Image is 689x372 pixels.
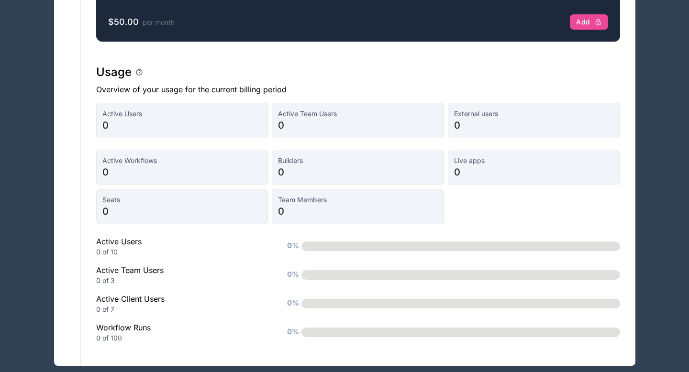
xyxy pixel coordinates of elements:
[285,324,301,340] span: 0%
[278,195,438,205] span: Team Members
[102,205,262,218] span: 0
[454,156,614,165] span: Live apps
[285,238,301,254] span: 0%
[454,165,614,179] span: 0
[143,18,175,26] span: per month
[96,276,271,285] div: 0 of 3
[96,264,271,285] div: Active Team Users
[278,156,438,165] span: Builders
[576,18,601,26] div: Add
[102,156,262,165] span: Active Workflows
[108,17,139,27] span: $50.00
[102,195,262,205] span: Seats
[96,236,271,257] div: Active Users
[102,109,262,119] span: Active Users
[96,65,132,80] h1: Usage
[278,165,438,179] span: 0
[96,322,271,343] div: Workflow Runs
[285,295,301,311] span: 0%
[278,109,438,119] span: Active Team Users
[96,305,271,314] div: 0 of 7
[96,293,271,314] div: Active Client Users
[102,165,262,179] span: 0
[454,109,614,119] span: External users
[278,119,438,132] span: 0
[96,84,620,95] p: Overview of your usage for the current billing period
[570,14,608,30] button: Add
[102,119,262,132] span: 0
[278,205,438,218] span: 0
[96,247,271,257] div: 0 of 10
[454,119,614,132] span: 0
[285,267,301,283] span: 0%
[96,333,271,343] div: 0 of 100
